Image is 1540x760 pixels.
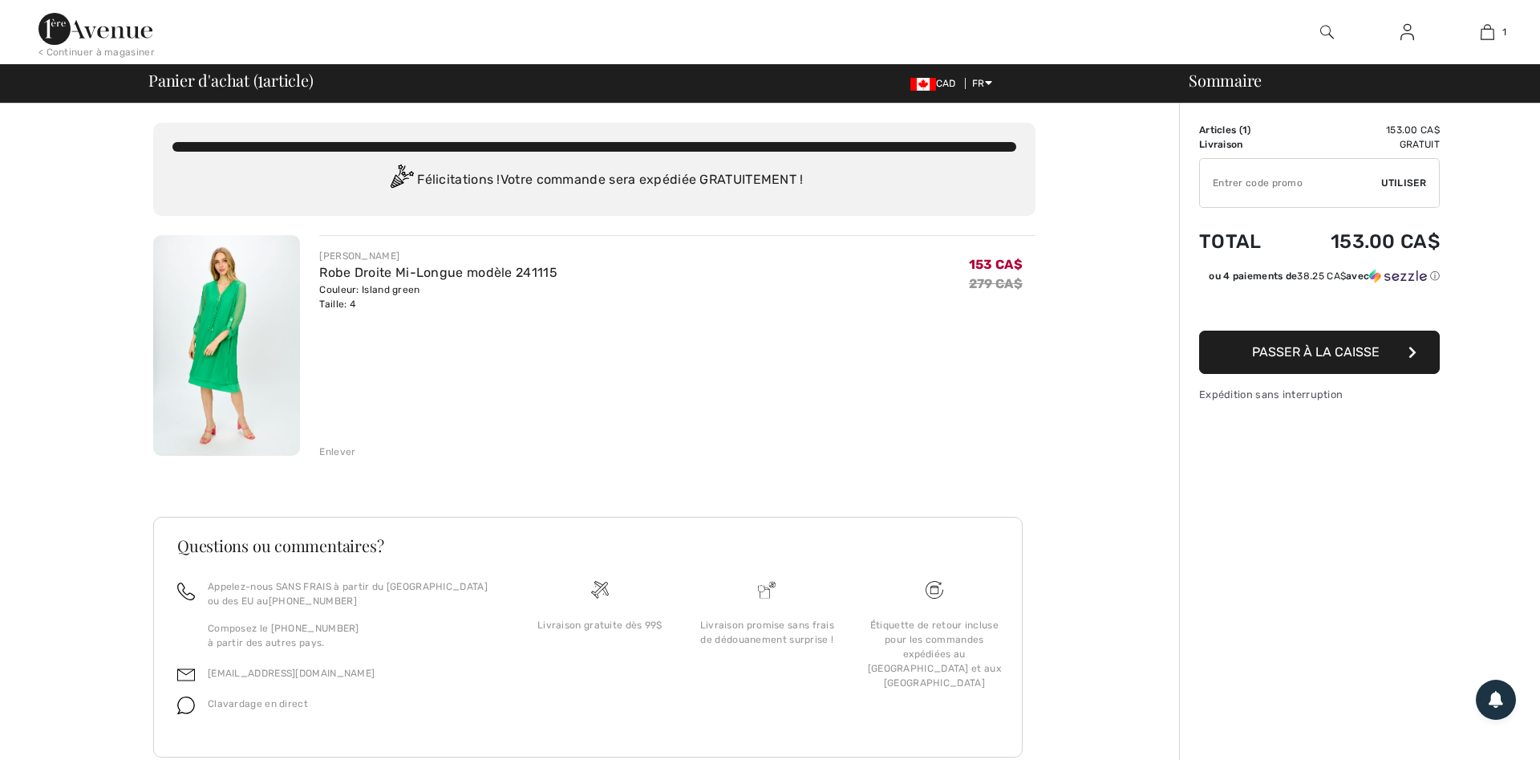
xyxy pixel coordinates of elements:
[1199,123,1287,137] td: Articles ( )
[208,698,308,709] span: Clavardage en direct
[1388,22,1427,43] a: Se connecter
[1320,22,1334,42] img: recherche
[177,583,195,600] img: call
[926,581,943,599] img: Livraison gratuite dès 99$
[1381,176,1426,190] span: Utiliser
[153,235,300,456] img: Robe Droite Mi-Longue modèle 241115
[172,165,1016,197] div: Félicitations ! Votre commande sera expédiée GRATUITEMENT !
[1287,214,1440,269] td: 153.00 CA$
[591,581,609,599] img: Livraison gratuite dès 99$
[1199,289,1440,325] iframe: PayPal-paypal
[148,72,314,88] span: Panier d'achat ( article)
[1297,270,1346,282] span: 38.25 CA$
[1481,22,1494,42] img: Mon panier
[910,78,936,91] img: Canadian Dollar
[1242,124,1247,136] span: 1
[385,165,417,197] img: Congratulation2.svg
[38,13,152,45] img: 1ère Avenue
[969,276,1023,291] s: 279 CA$
[177,538,999,554] h3: Questions ou commentaires?
[1199,331,1440,374] button: Passer à la caisse
[208,621,497,650] p: Composez le [PHONE_NUMBER] à partir des autres pays.
[529,618,671,632] div: Livraison gratuite dès 99$
[1502,25,1506,39] span: 1
[319,249,557,263] div: [PERSON_NAME]
[1369,269,1427,283] img: Sezzle
[969,257,1023,272] span: 153 CA$
[177,697,195,714] img: chat
[1169,72,1530,88] div: Sommaire
[1287,137,1440,152] td: Gratuit
[269,595,357,607] a: [PHONE_NUMBER]
[319,282,557,311] div: Couleur: Island green Taille: 4
[1209,269,1440,283] div: ou 4 paiements de avec
[972,78,992,89] span: FR
[864,618,1005,690] div: Étiquette de retour incluse pour les commandes expédiées au [GEOGRAPHIC_DATA] et aux [GEOGRAPHIC_...
[1200,159,1381,207] input: Code promo
[1448,22,1526,42] a: 1
[208,668,375,679] a: [EMAIL_ADDRESS][DOMAIN_NAME]
[208,579,497,608] p: Appelez-nous SANS FRAIS à partir du [GEOGRAPHIC_DATA] ou des EU au
[1287,123,1440,137] td: 153.00 CA$
[758,581,776,599] img: Livraison promise sans frais de dédouanement surprise&nbsp;!
[1199,387,1440,402] div: Expédition sans interruption
[1252,344,1380,360] span: Passer à la caisse
[910,78,962,89] span: CAD
[319,265,557,280] a: Robe Droite Mi-Longue modèle 241115
[696,618,837,647] div: Livraison promise sans frais de dédouanement surprise !
[1199,137,1287,152] td: Livraison
[177,666,195,684] img: email
[319,445,355,459] div: Enlever
[38,45,155,59] div: < Continuer à magasiner
[1400,22,1414,42] img: Mes infos
[1199,214,1287,269] td: Total
[257,68,263,89] span: 1
[1199,269,1440,289] div: ou 4 paiements de38.25 CA$avecSezzle Cliquez pour en savoir plus sur Sezzle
